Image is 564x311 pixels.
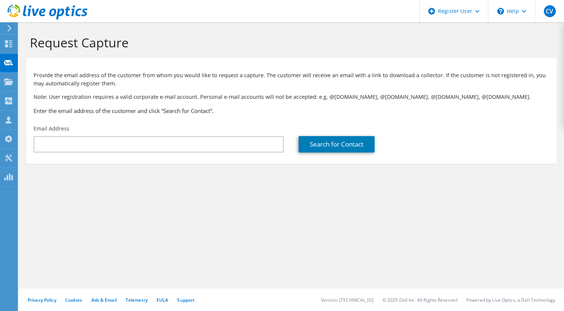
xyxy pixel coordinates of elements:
li: Version: [TECHNICAL_ID] [321,297,374,303]
li: © 2025 Dell Inc. All Rights Reserved [382,297,457,303]
a: Cookies [65,297,82,303]
h1: Request Capture [30,35,549,50]
a: Ads & Email [91,297,117,303]
label: Email Address [34,125,69,132]
span: CV [544,5,556,17]
svg: \n [497,8,504,15]
a: Telemetry [126,297,148,303]
li: Powered by Live Optics, a Dell Technology [466,297,555,303]
p: Note: User registration requires a valid corporate e-mail account. Personal e-mail accounts will ... [34,93,549,101]
p: Provide the email address of the customer from whom you would like to request a capture. The cust... [34,71,549,88]
a: Search for Contact [299,136,375,153]
a: Support [177,297,195,303]
h3: Enter the email address of the customer and click “Search for Contact”. [34,107,549,115]
a: EULA [157,297,168,303]
a: Privacy Policy [28,297,56,303]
